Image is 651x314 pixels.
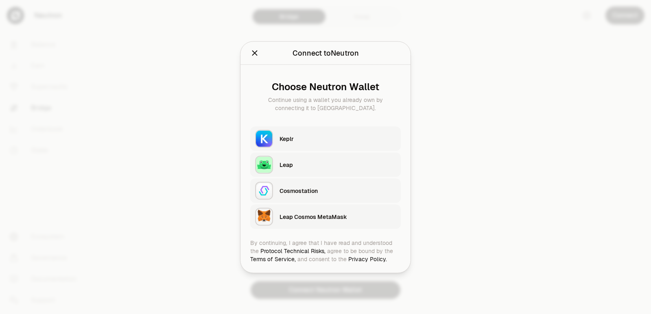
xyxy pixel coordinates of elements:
button: KeplrKeplr [250,126,401,151]
a: Protocol Technical Risks, [260,247,325,254]
img: Cosmostation [255,182,273,199]
div: Keplr [280,134,396,143]
a: Privacy Policy. [348,255,387,262]
button: Leap Cosmos MetaMaskLeap Cosmos MetaMask [250,204,401,229]
img: Keplr [255,130,273,147]
div: Continue using a wallet you already own by connecting it to [GEOGRAPHIC_DATA]. [257,95,394,112]
div: Leap Cosmos MetaMask [280,212,396,221]
div: Leap [280,160,396,169]
div: Choose Neutron Wallet [257,81,394,92]
a: Terms of Service, [250,255,296,262]
button: CosmostationCosmostation [250,178,401,203]
div: Connect to Neutron [293,47,359,58]
img: Leap Cosmos MetaMask [255,208,273,225]
button: LeapLeap [250,152,401,177]
div: By continuing, I agree that I have read and understood the agree to be bound by the and consent t... [250,238,401,263]
div: Cosmostation [280,186,396,195]
img: Leap [255,156,273,173]
button: Close [250,47,259,58]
